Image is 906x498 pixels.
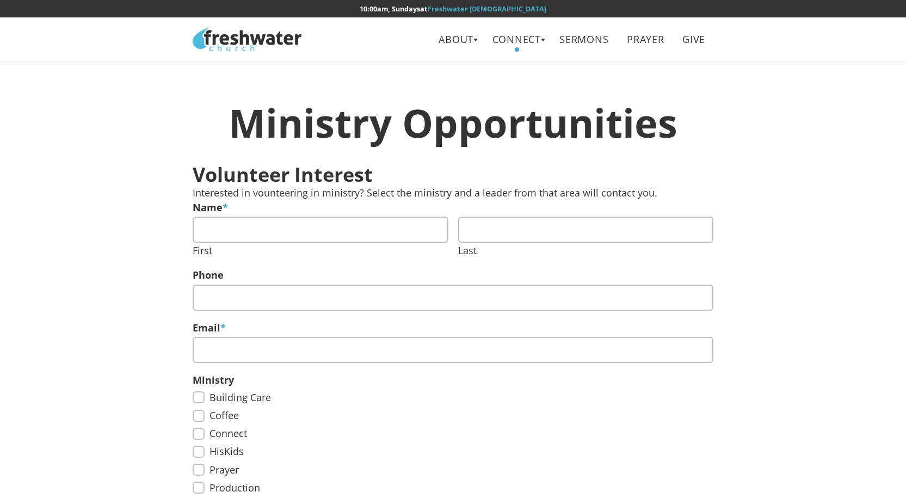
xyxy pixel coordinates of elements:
[193,217,448,242] input: First name
[193,321,226,335] label: Email
[484,27,549,52] a: Connect
[360,4,420,14] time: 10:00am, Sundays
[209,444,244,459] label: HisKids
[193,186,657,199] span: Interested in vounteering in ministry? Select the ministry and a leader from that area will conta...
[209,481,260,495] label: Production
[209,463,239,477] label: Prayer
[619,27,672,52] a: Prayer
[209,390,271,405] label: Building Care
[552,27,617,52] a: Sermons
[428,4,546,14] a: Freshwater [DEMOGRAPHIC_DATA]
[193,268,224,282] label: Phone
[458,243,477,258] label: Last
[458,217,713,242] input: Last name
[209,408,239,423] label: Coffee
[193,164,713,186] h3: Volunteer Interest
[193,28,301,51] img: Freshwater Church
[431,27,482,52] a: About
[675,27,713,52] a: Give
[193,373,234,388] label: Ministry
[193,200,228,215] label: Name
[209,426,247,441] label: Connect
[193,243,212,258] label: First
[193,101,713,144] h1: Ministry Opportunities
[193,5,713,13] h6: at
